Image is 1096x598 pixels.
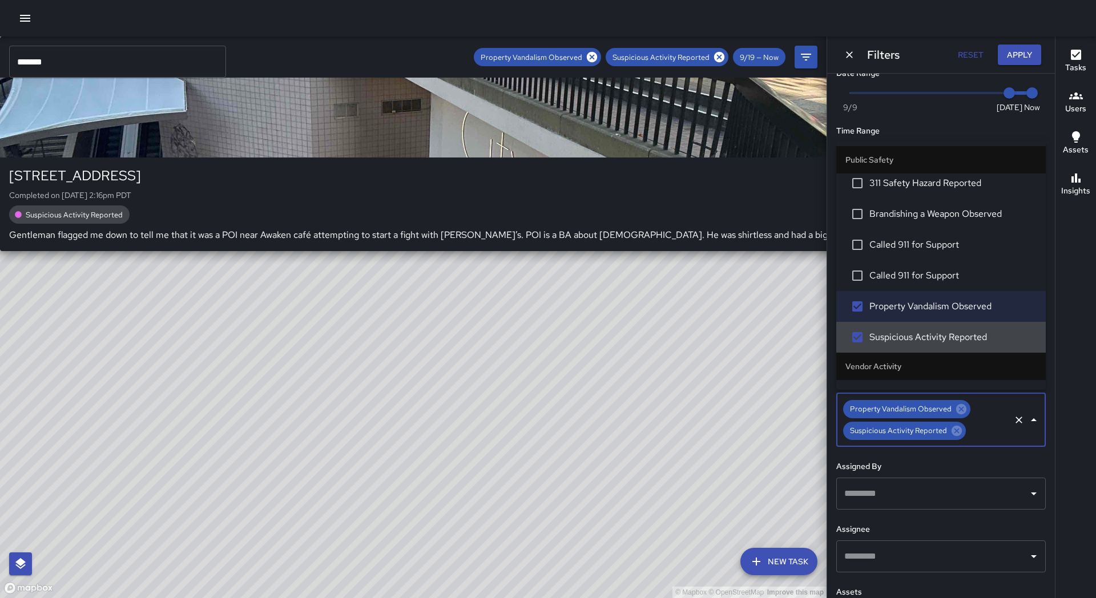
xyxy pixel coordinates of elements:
p: Gentleman flagged me down to tell me that it was a POI near Awaken café attempting to start a fig... [9,228,906,242]
p: Completed on [DATE] 2:16pm PDT [9,189,906,201]
h6: Users [1065,103,1086,115]
button: Tasks [1055,41,1096,82]
div: Property Vandalism Observed [474,48,601,66]
div: Suspicious Activity Reported [843,422,966,440]
h6: Filters [867,46,900,64]
span: Called 911 for Support [869,269,1037,282]
button: New Task [740,548,817,575]
div: Suspicious Activity Reported [606,48,728,66]
h6: Assigned By [836,460,1046,473]
h6: Time Range [836,125,1046,138]
span: [DATE] [997,102,1022,113]
h6: Date Range [836,67,1046,80]
span: Suspicious Activity Reported [19,210,130,220]
h6: Assignee [836,523,1046,536]
div: Property Vandalism Observed [843,400,970,418]
button: Open [1026,486,1042,502]
span: Brandishing a Weapon Observed [869,207,1037,221]
span: 9/9 [843,102,857,113]
button: Open [1026,548,1042,564]
span: Property Vandalism Observed [869,300,1037,313]
button: Close [1026,412,1042,428]
button: Reset [952,45,989,66]
span: 9/19 — Now [733,52,785,62]
button: Users [1055,82,1096,123]
button: Assets [1055,123,1096,164]
h6: Insights [1061,185,1090,197]
span: Called 911 for Support [869,238,1037,252]
span: 311 Safety Hazard Reported [869,176,1037,190]
button: Clear [1011,412,1027,428]
button: Insights [1055,164,1096,205]
h6: Tasks [1065,62,1086,74]
div: [STREET_ADDRESS] [9,167,906,185]
span: Alcohol Vending Observed [869,389,1037,402]
span: Suspicious Activity Reported [606,52,716,62]
span: Suspicious Activity Reported [843,424,954,437]
h6: Assets [1063,144,1089,156]
span: Property Vandalism Observed [474,52,589,62]
span: Property Vandalism Observed [843,402,958,415]
button: Apply [998,45,1041,66]
button: Filters [795,46,817,68]
button: Dismiss [841,46,858,63]
li: Vendor Activity [836,353,1046,380]
span: Suspicious Activity Reported [869,330,1037,344]
span: Now [1024,102,1040,113]
li: Public Safety [836,146,1046,173]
